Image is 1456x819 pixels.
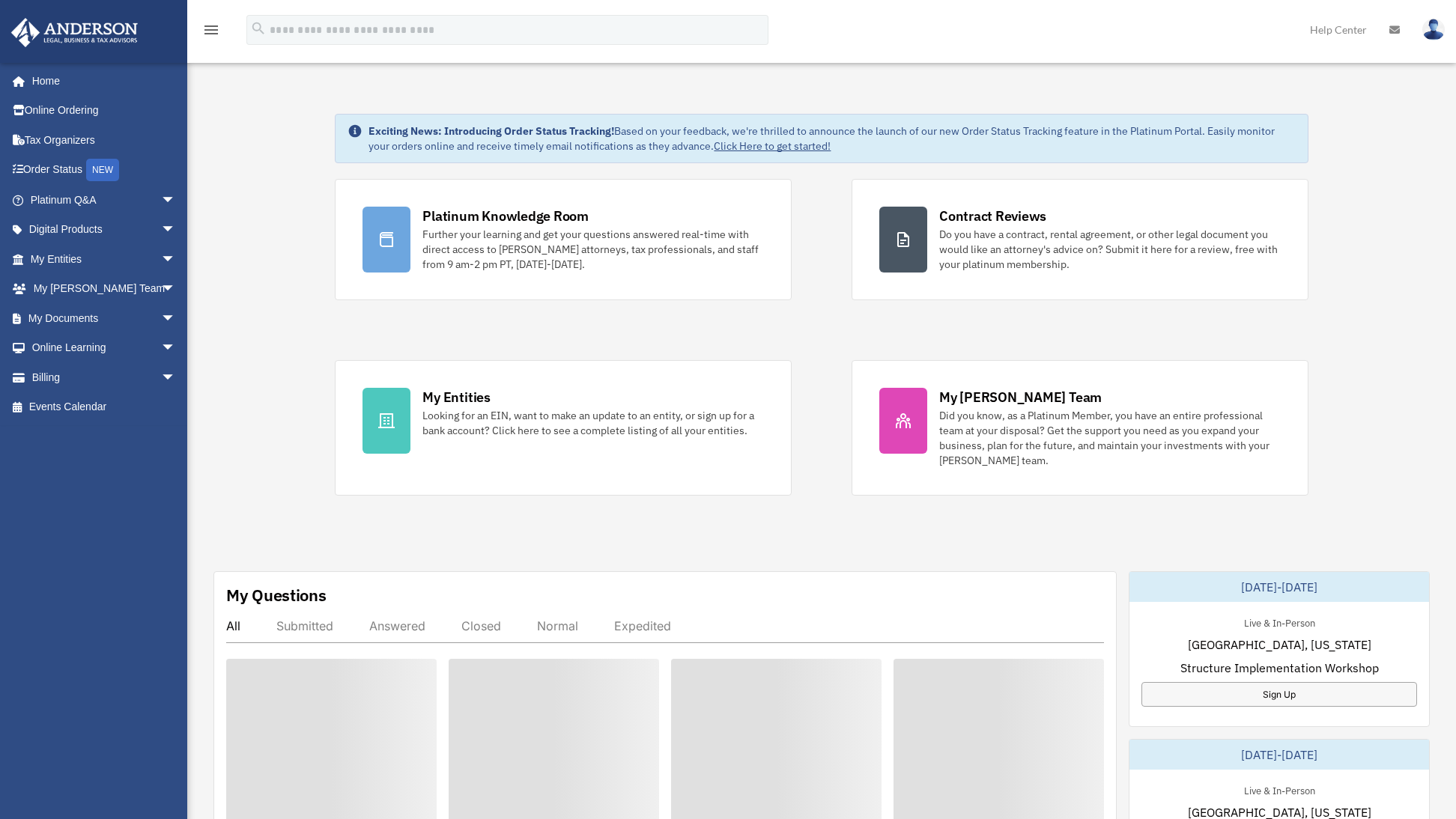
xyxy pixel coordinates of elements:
[335,179,792,300] a: Platinum Knowledge Room Further your learning and get your questions answered real-time with dire...
[86,159,119,181] div: NEW
[368,124,1295,153] div: Based on your feedback, we're thrilled to announce the launch of our new Order Status Tracking fe...
[1141,682,1417,707] a: Sign Up
[276,618,333,633] div: Submitted
[939,408,1281,468] div: Did you know, as a Platinum Member, you have an entire professional team at your disposal? Get th...
[335,360,792,496] a: My Entities Looking for an EIN, want to make an update to an entity, or sign up for a bank accoun...
[250,20,267,37] i: search
[161,274,191,305] span: arrow_drop_down
[852,360,1308,496] a: My [PERSON_NAME] Team Did you know, as a Platinum Member, you have an entire professional team at...
[537,618,578,633] div: Normal
[10,185,198,215] a: Platinum Q&Aarrow_drop_down
[161,215,191,246] span: arrow_drop_down
[422,227,764,272] div: Further your learning and get your questions answered real-time with direct access to [PERSON_NAM...
[10,155,198,186] a: Order StatusNEW
[10,392,198,422] a: Events Calendar
[161,303,191,334] span: arrow_drop_down
[1188,636,1371,654] span: [GEOGRAPHIC_DATA], [US_STATE]
[10,125,198,155] a: Tax Organizers
[10,96,198,126] a: Online Ordering
[1422,19,1445,40] img: User Pic
[10,362,198,392] a: Billingarrow_drop_down
[461,618,501,633] div: Closed
[1180,659,1379,677] span: Structure Implementation Workshop
[10,333,198,363] a: Online Learningarrow_drop_down
[161,333,191,364] span: arrow_drop_down
[10,303,198,333] a: My Documentsarrow_drop_down
[852,179,1308,300] a: Contract Reviews Do you have a contract, rental agreement, or other legal document you would like...
[422,408,764,438] div: Looking for an EIN, want to make an update to an entity, or sign up for a bank account? Click her...
[226,584,327,606] div: My Questions
[10,66,191,96] a: Home
[202,21,220,39] i: menu
[939,388,1102,407] div: My [PERSON_NAME] Team
[7,18,142,47] img: Anderson Advisors Platinum Portal
[226,618,240,633] div: All
[939,227,1281,272] div: Do you have a contract, rental agreement, or other legal document you would like an attorney's ad...
[10,215,198,245] a: Digital Productsarrow_drop_down
[1129,572,1429,602] div: [DATE]-[DATE]
[161,185,191,216] span: arrow_drop_down
[161,362,191,393] span: arrow_drop_down
[714,139,831,153] a: Click Here to get started!
[369,618,425,633] div: Answered
[10,244,198,274] a: My Entitiesarrow_drop_down
[1232,614,1327,630] div: Live & In-Person
[368,124,614,138] strong: Exciting News: Introducing Order Status Tracking!
[614,618,671,633] div: Expedited
[161,244,191,275] span: arrow_drop_down
[1232,782,1327,797] div: Live & In-Person
[1129,740,1429,770] div: [DATE]-[DATE]
[422,388,490,407] div: My Entities
[202,26,220,39] a: menu
[422,207,589,225] div: Platinum Knowledge Room
[939,207,1046,225] div: Contract Reviews
[10,274,198,304] a: My [PERSON_NAME] Teamarrow_drop_down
